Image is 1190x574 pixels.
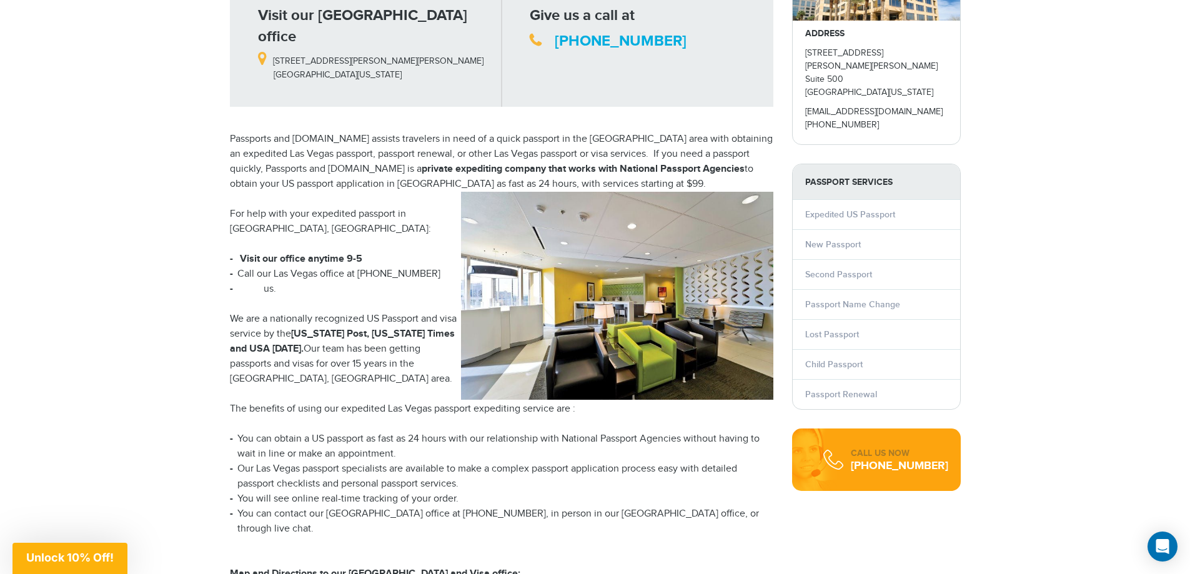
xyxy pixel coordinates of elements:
[805,299,900,310] a: Passport Name Change
[805,359,863,370] a: Child Passport
[805,47,948,99] p: [STREET_ADDRESS][PERSON_NAME][PERSON_NAME] Suite 500 [GEOGRAPHIC_DATA][US_STATE]
[851,447,948,460] div: CALL US NOW
[555,32,687,50] a: [PHONE_NUMBER]
[793,164,960,200] strong: PASSPORT SERVICES
[805,329,859,340] a: Lost Passport
[26,551,114,564] span: Unlock 10% Off!
[851,460,948,472] div: [PHONE_NUMBER]
[258,47,492,81] p: [STREET_ADDRESS][PERSON_NAME][PERSON_NAME] [GEOGRAPHIC_DATA][US_STATE]
[230,432,773,462] li: You can obtain a US passport as fast as 24 hours with our relationship with National Passport Age...
[240,253,362,265] strong: Visit our office anytime 9-5
[258,6,467,46] strong: Visit our [GEOGRAPHIC_DATA] office
[805,389,877,400] a: Passport Renewal
[230,207,773,237] p: For help with your expedited passport in [GEOGRAPHIC_DATA], [GEOGRAPHIC_DATA]:
[805,28,845,39] strong: ADDRESS
[1148,532,1178,562] div: Open Intercom Messenger
[230,402,773,417] p: The benefits of using our expedited Las Vegas passport expediting service are :
[12,543,127,574] div: Unlock 10% Off!
[230,507,773,537] li: You can contact our [GEOGRAPHIC_DATA] office at [PHONE_NUMBER], in person in our [GEOGRAPHIC_DATA...
[230,267,773,282] li: Call our Las Vegas office at [PHONE_NUMBER]
[230,312,773,387] p: We are a nationally recognized US Passport and visa service by the Our team has been getting pass...
[230,462,773,492] li: Our Las Vegas passport specialists are available to make a complex passport application process e...
[530,6,635,24] strong: Give us a call at
[230,132,773,192] p: Passports and [DOMAIN_NAME] assists travelers in need of a quick passport in the [GEOGRAPHIC_DATA...
[805,209,895,220] a: Expedited US Passport
[805,239,861,250] a: New Passport
[422,163,745,175] strong: private expediting company that works with National Passport Agencies
[805,269,872,280] a: Second Passport
[805,107,943,117] a: [EMAIL_ADDRESS][DOMAIN_NAME]
[230,328,455,355] strong: [US_STATE] Post, [US_STATE] Times and USA [DATE].
[230,492,773,507] li: You will see online real-time tracking of your order.
[230,282,773,297] li: us.
[805,119,948,132] p: [PHONE_NUMBER]
[240,283,264,295] a: Email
